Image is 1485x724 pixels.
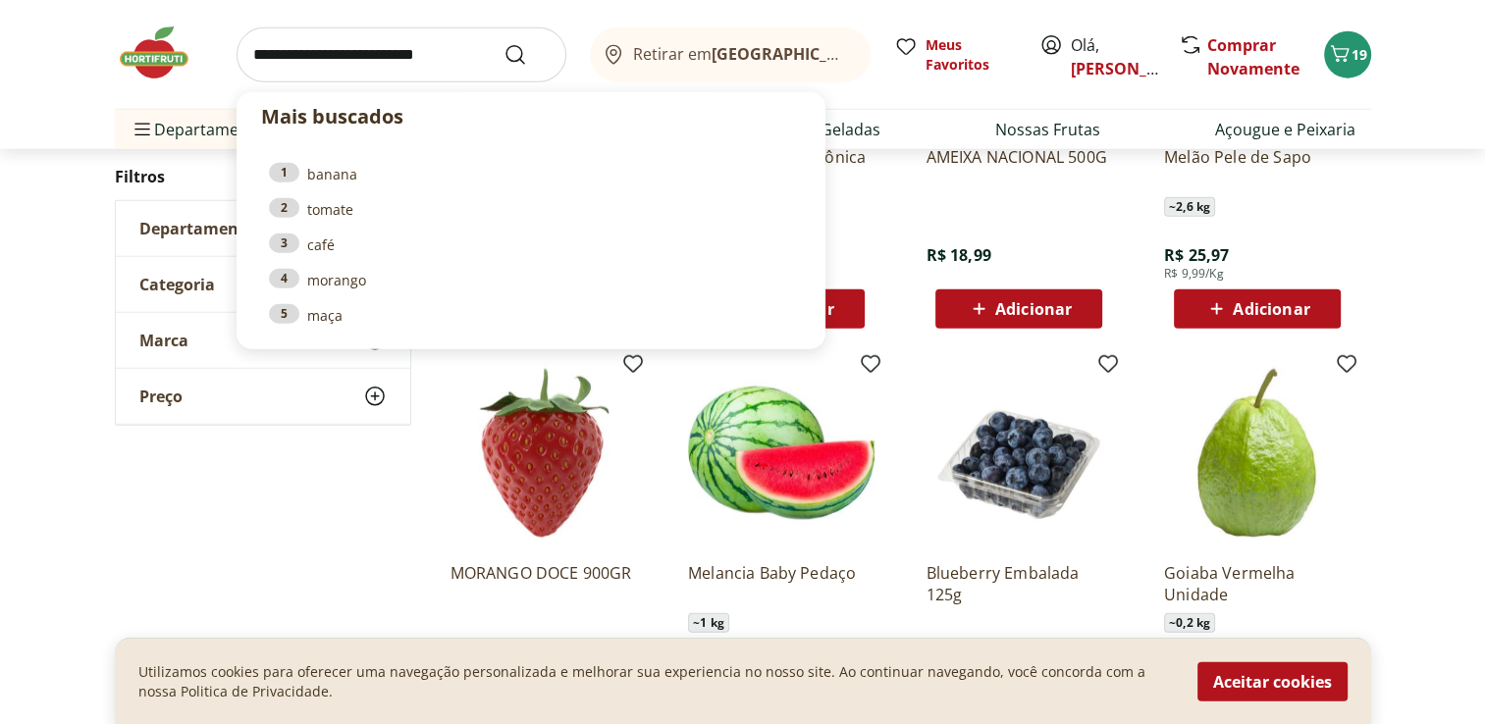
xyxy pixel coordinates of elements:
[269,163,793,184] a: 1banana
[688,613,729,633] span: ~ 1 kg
[116,201,410,256] button: Departamento
[116,257,410,312] button: Categoria
[894,35,1016,75] a: Meus Favoritos
[935,289,1102,329] button: Adicionar
[688,360,875,546] img: Melancia Baby Pedaço
[269,269,299,288] div: 4
[1207,34,1299,79] a: Comprar Novamente
[633,45,850,63] span: Retirar em
[269,198,793,220] a: 2tomate
[269,269,793,290] a: 4morango
[688,562,875,605] a: Melancia Baby Pedaço
[138,661,1174,700] p: Utilizamos cookies para oferecer uma navegação personalizada e melhorar sua experiencia no nosso ...
[926,35,1016,75] span: Meus Favoritos
[269,304,793,326] a: 5maça
[139,331,188,350] span: Marca
[269,163,299,182] div: 1
[995,301,1072,317] span: Adicionar
[1215,118,1355,141] a: Açougue e Peixaria
[1174,289,1341,329] button: Adicionar
[1071,58,1198,79] a: [PERSON_NAME]
[269,304,299,324] div: 5
[1164,146,1351,189] a: Melão Pele de Sapo
[237,27,566,82] input: search
[139,275,215,294] span: Categoria
[139,387,183,406] span: Preço
[1197,661,1348,700] button: Aceitar cookies
[261,102,801,131] p: Mais buscados
[995,118,1100,141] a: Nossas Frutas
[1324,31,1371,78] button: Carrinho
[116,369,410,424] button: Preço
[115,157,411,196] h2: Filtros
[926,360,1112,546] img: Blueberry Embalada 125g
[926,562,1112,605] a: Blueberry Embalada 125g
[926,146,1112,189] a: AMEIXA NACIONAL 500G
[1071,33,1158,80] span: Olá,
[139,219,255,238] span: Departamento
[712,43,1042,65] b: [GEOGRAPHIC_DATA]/[GEOGRAPHIC_DATA]
[1233,301,1309,317] span: Adicionar
[1164,244,1229,266] span: R$ 25,97
[1164,266,1224,282] span: R$ 9,99/Kg
[1164,613,1215,633] span: ~ 0,2 kg
[926,244,990,266] span: R$ 18,99
[269,198,299,218] div: 2
[116,313,410,368] button: Marca
[1164,360,1351,546] img: Goiaba Vermelha Unidade
[504,43,551,67] button: Submit Search
[131,106,154,153] button: Menu
[451,360,637,546] img: MORANGO DOCE 900GR
[269,233,793,255] a: 3café
[451,562,637,605] a: MORANGO DOCE 900GR
[1352,45,1367,64] span: 19
[131,106,272,153] span: Departamentos
[590,27,871,82] button: Retirar em[GEOGRAPHIC_DATA]/[GEOGRAPHIC_DATA]
[1164,197,1215,217] span: ~ 2,6 kg
[115,24,213,82] img: Hortifruti
[269,233,299,253] div: 3
[1164,562,1351,605] a: Goiaba Vermelha Unidade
